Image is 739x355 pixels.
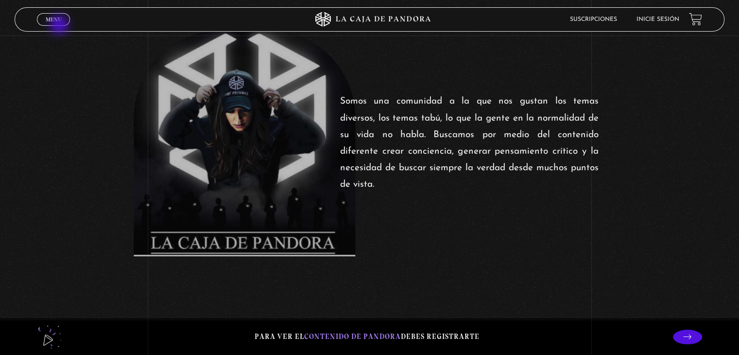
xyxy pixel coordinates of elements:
p: Somos una comunidad a la que nos gustan los temas diversos, los temas tabú, lo que la gente en la... [340,93,599,193]
p: Para ver el debes registrarte [255,330,480,343]
span: contenido de Pandora [304,332,401,341]
a: View your shopping cart [689,13,702,26]
span: Cerrar [42,24,65,31]
a: Inicie sesión [636,17,679,22]
span: Menu [46,17,62,22]
a: Suscripciones [570,17,617,22]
